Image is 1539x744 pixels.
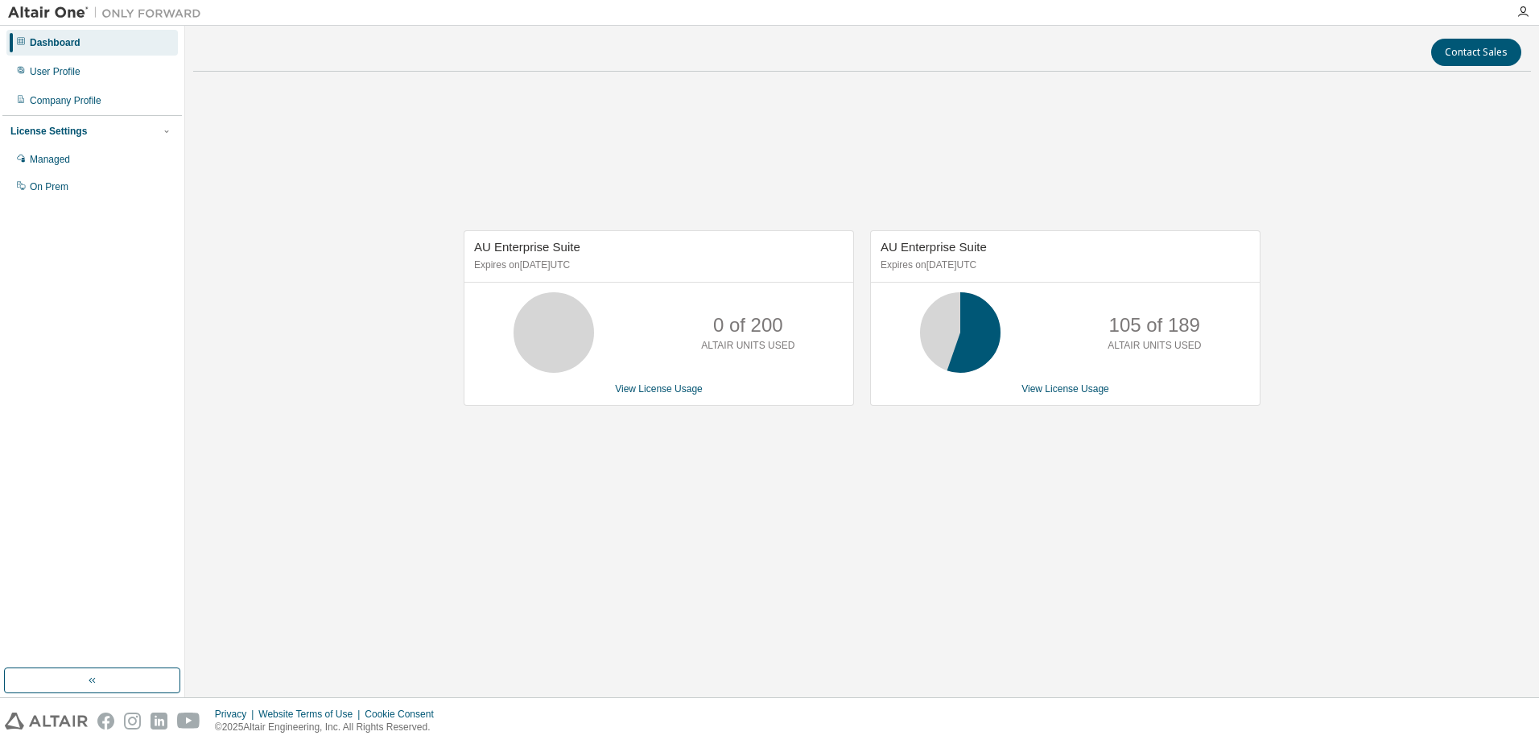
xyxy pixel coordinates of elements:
div: On Prem [30,180,68,193]
img: linkedin.svg [151,713,167,730]
p: Expires on [DATE] UTC [881,258,1246,272]
div: Company Profile [30,94,101,107]
div: Cookie Consent [365,708,443,721]
span: AU Enterprise Suite [881,240,987,254]
div: Privacy [215,708,258,721]
a: View License Usage [1021,383,1109,395]
p: 0 of 200 [713,312,783,339]
p: 105 of 189 [1109,312,1200,339]
a: View License Usage [615,383,703,395]
img: youtube.svg [177,713,200,730]
button: Contact Sales [1431,39,1521,66]
img: facebook.svg [97,713,114,730]
span: AU Enterprise Suite [474,240,580,254]
img: Altair One [8,5,209,21]
div: License Settings [10,125,87,138]
div: User Profile [30,65,80,78]
img: altair_logo.svg [5,713,88,730]
p: ALTAIR UNITS USED [1108,339,1201,353]
p: Expires on [DATE] UTC [474,258,840,272]
p: ALTAIR UNITS USED [701,339,794,353]
div: Dashboard [30,36,80,49]
div: Website Terms of Use [258,708,365,721]
img: instagram.svg [124,713,141,730]
div: Managed [30,153,70,166]
p: © 2025 Altair Engineering, Inc. All Rights Reserved. [215,721,444,734]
